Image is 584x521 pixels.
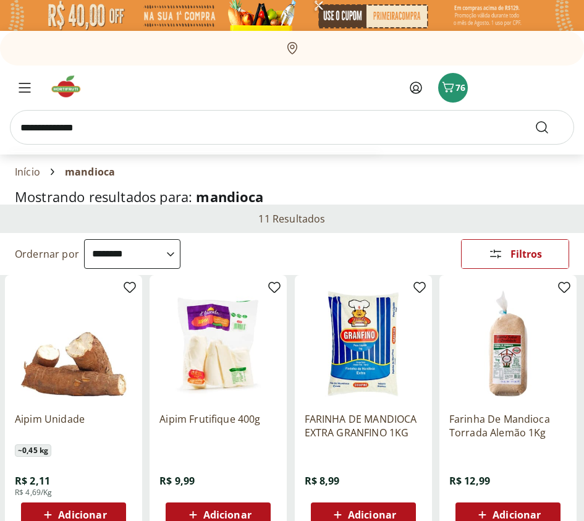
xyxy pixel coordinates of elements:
span: Adicionar [203,510,252,520]
a: Farinha De Mandioca Torrada Alemão 1Kg [449,412,567,439]
button: Menu [10,73,40,103]
span: Adicionar [348,510,396,520]
span: 76 [455,82,465,93]
a: FARINHA DE MANDIOCA EXTRA GRANFINO 1KG [305,412,422,439]
span: R$ 12,99 [449,474,490,488]
input: search [10,110,574,145]
span: ~ 0,45 kg [15,444,51,457]
img: Farinha De Mandioca Torrada Alemão 1Kg [449,285,567,402]
a: Aipim Frutifique 400g [159,412,277,439]
img: FARINHA DE MANDIOCA EXTRA GRANFINO 1KG [305,285,422,402]
a: Aipim Unidade [15,412,132,439]
span: R$ 9,99 [159,474,195,488]
span: mandioca [65,166,115,177]
h1: Mostrando resultados para: [15,189,569,205]
a: Início [15,166,40,177]
h2: 11 Resultados [258,212,325,226]
span: Adicionar [58,510,106,520]
button: Carrinho [438,73,468,103]
img: Aipim Frutifique 400g [159,285,277,402]
button: Submit Search [535,120,564,135]
img: Hortifruti [49,74,91,99]
img: Aipim Unidade [15,285,132,402]
svg: Abrir Filtros [488,247,503,261]
span: R$ 8,99 [305,474,340,488]
span: mandioca [196,187,263,206]
span: Adicionar [493,510,541,520]
span: R$ 2,11 [15,474,50,488]
span: R$ 4,69/Kg [15,488,53,498]
span: Filtros [510,249,542,259]
button: Filtros [461,239,569,269]
label: Ordernar por [15,247,79,261]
